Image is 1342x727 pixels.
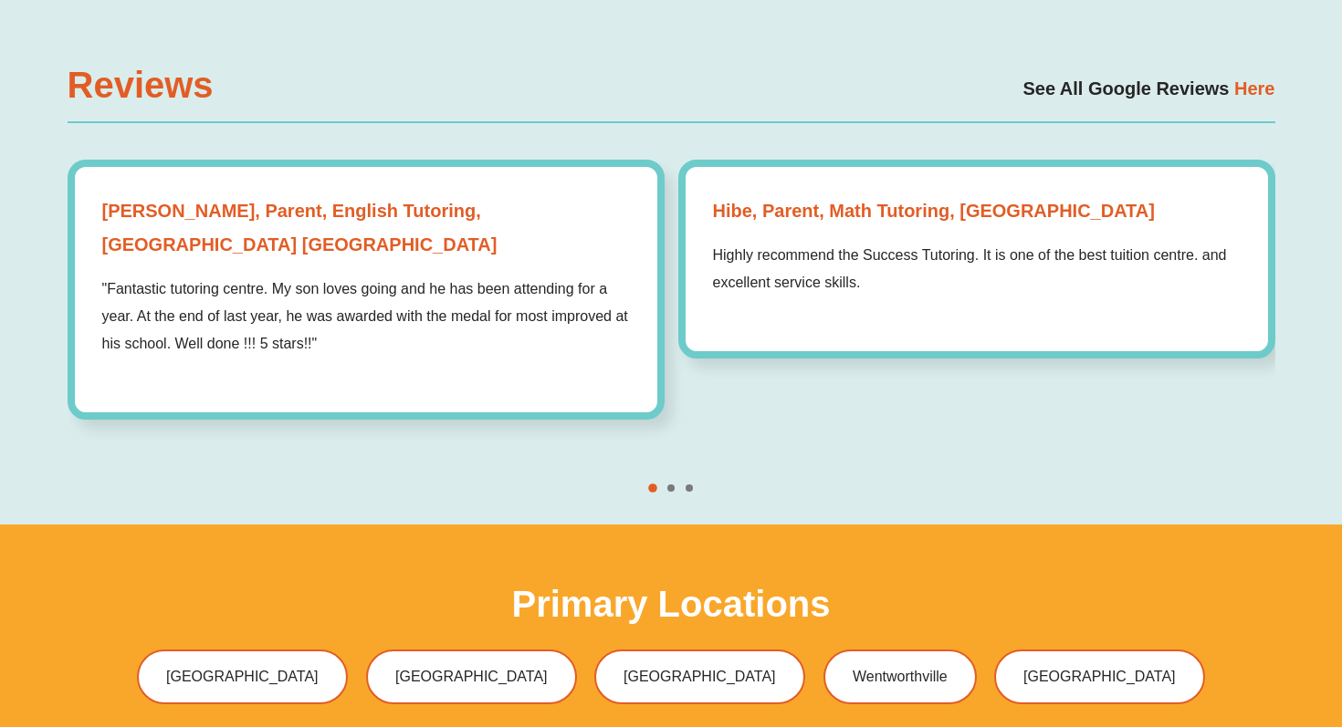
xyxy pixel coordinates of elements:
span: [GEOGRAPHIC_DATA] [1023,670,1176,684]
span: [GEOGRAPHIC_DATA] [624,670,776,684]
div: 2 / 4 [678,160,1275,358]
a: Here [1229,78,1274,99]
iframe: Chat Widget [1029,521,1342,727]
a: Wentworthville [823,649,977,704]
span: Here [1234,78,1274,99]
div: 1 / 4 [68,160,665,419]
span: [GEOGRAPHIC_DATA] [166,670,319,684]
a: [GEOGRAPHIC_DATA] [994,649,1205,704]
h2: Primary Locations [511,586,830,622]
span: Wentworthville [853,670,948,684]
p: "Fantastic tutoring centre. My son loves going and he has been attending for a year. At the end o... [102,275,630,357]
strong: [PERSON_NAME], Parent, English Tutoring, [GEOGRAPHIC_DATA] [GEOGRAPHIC_DATA] [102,194,630,262]
h2: Reviews [68,67,282,103]
p: Highly recommend the Success Tutoring. It is one of the best tuition centre. and excellent servic... [713,242,1241,296]
strong: Hibe, Parent, Math Tutoring, [GEOGRAPHIC_DATA] [713,194,1241,228]
a: [GEOGRAPHIC_DATA] [366,649,577,704]
a: See All Google Reviews [1022,78,1229,99]
a: [GEOGRAPHIC_DATA] [137,649,348,704]
a: [GEOGRAPHIC_DATA] [594,649,805,704]
span: [GEOGRAPHIC_DATA] [395,670,548,684]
